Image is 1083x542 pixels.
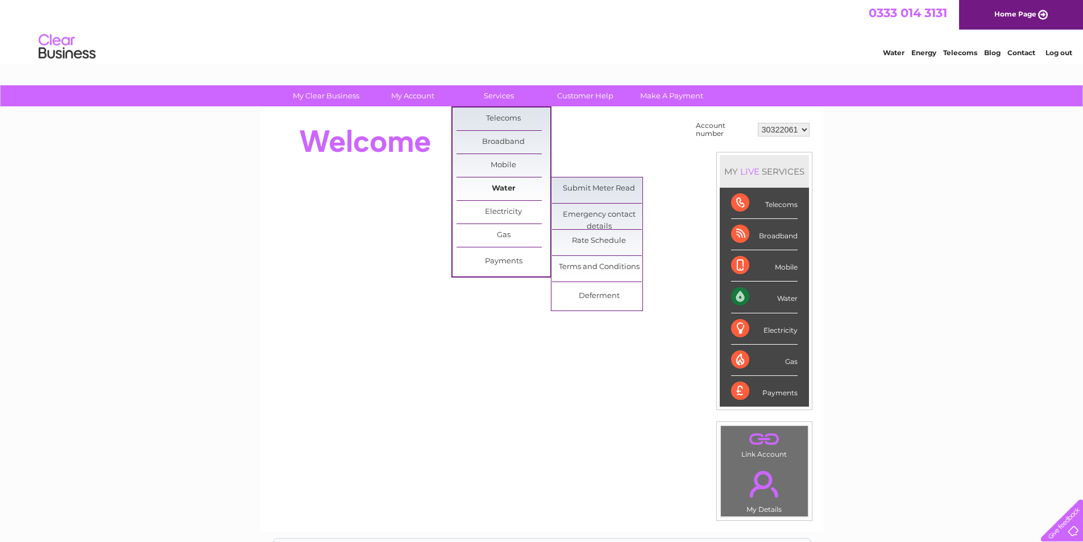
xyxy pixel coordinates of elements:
[731,219,798,250] div: Broadband
[366,85,459,106] a: My Account
[38,30,96,64] img: logo.png
[1045,48,1072,57] a: Log out
[552,204,646,226] a: Emergency contact details
[738,166,762,177] div: LIVE
[911,48,936,57] a: Energy
[452,85,546,106] a: Services
[731,313,798,345] div: Electricity
[720,461,808,517] td: My Details
[943,48,977,57] a: Telecoms
[724,429,805,449] a: .
[731,345,798,376] div: Gas
[273,6,811,55] div: Clear Business is a trading name of Verastar Limited (registered in [GEOGRAPHIC_DATA] No. 3667643...
[731,250,798,282] div: Mobile
[457,177,550,200] a: Water
[625,85,719,106] a: Make A Payment
[279,85,373,106] a: My Clear Business
[457,224,550,247] a: Gas
[552,177,646,200] a: Submit Meter Read
[457,201,550,224] a: Electricity
[731,188,798,219] div: Telecoms
[693,119,755,140] td: Account number
[457,154,550,177] a: Mobile
[724,464,805,504] a: .
[457,250,550,273] a: Payments
[984,48,1001,57] a: Blog
[538,85,632,106] a: Customer Help
[869,6,947,20] a: 0333 014 3131
[457,107,550,130] a: Telecoms
[1007,48,1035,57] a: Contact
[883,48,904,57] a: Water
[720,425,808,461] td: Link Account
[552,256,646,279] a: Terms and Conditions
[720,155,809,188] div: MY SERVICES
[552,285,646,308] a: Deferment
[731,376,798,407] div: Payments
[731,282,798,313] div: Water
[552,230,646,253] a: Rate Schedule
[457,131,550,154] a: Broadband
